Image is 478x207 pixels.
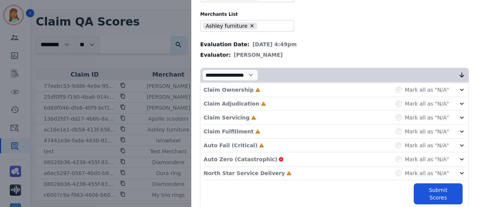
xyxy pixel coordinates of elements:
span: [DATE] 4:49pm [253,41,297,48]
p: Claim Ownership [204,86,254,94]
div: Evaluation Date: [200,41,469,48]
label: Merchants List [200,11,469,17]
ul: selected options [202,21,289,30]
label: Mark all as "N/A" [405,86,449,94]
div: Evaluator: [200,51,469,59]
p: Claim Fulfillment [204,128,254,135]
label: Mark all as "N/A" [405,128,449,135]
label: Mark all as "N/A" [405,114,449,121]
button: Submit Scores [414,183,463,204]
label: Mark all as "N/A" [405,156,449,163]
button: Remove Ashley furniture [249,23,255,29]
p: Auto Zero (Catastrophic) [204,156,277,163]
p: Auto Fail (Critical) [204,142,257,149]
p: Claim Servicing [204,114,250,121]
label: Mark all as "N/A" [405,100,449,107]
label: Mark all as "N/A" [405,142,449,149]
p: North Star Service Delivery [204,169,285,177]
p: Claim Adjudication [204,100,259,107]
label: Mark all as "N/A" [405,169,449,177]
li: Ashley furniture [203,23,257,30]
span: [PERSON_NAME] [234,51,283,59]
